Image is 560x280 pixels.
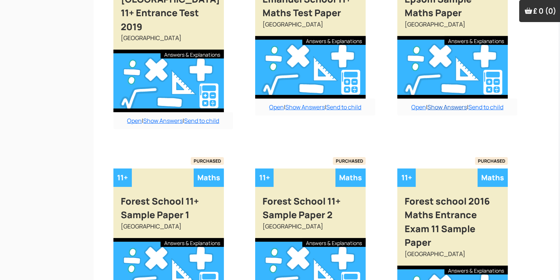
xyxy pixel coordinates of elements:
[48,36,50,41] div: )
[43,36,48,41] div: 15
[533,6,556,16] span: £ 0 (0)
[397,99,517,116] div: | |
[113,222,224,238] div: [GEOGRAPHIC_DATA]
[240,103,242,109] div: )
[161,238,224,247] div: Answers & Explanations
[112,86,126,92] div: mean
[397,249,508,266] div: [GEOGRAPHIC_DATA]
[113,33,224,50] div: [GEOGRAPHIC_DATA]
[68,86,74,92] div: (b)
[397,169,416,187] div: 11+
[235,75,242,81] div: (1)
[113,169,132,187] div: 11+
[302,238,366,247] div: Answers & Explanations
[127,86,166,92] div: homework mark.
[326,103,361,111] a: Send to child
[108,153,177,162] div: OF QUESTIONS
[397,187,508,249] div: Forest school 2016 Maths Entrance Exam 11 Sample Paper
[335,169,366,187] div: Maths
[218,27,221,31] div: of
[235,103,236,109] div: (
[61,1,81,10] input: Page
[397,20,508,36] div: [GEOGRAPHIC_DATA]
[81,1,92,10] span: of 8
[219,110,222,115] div: 4
[78,86,110,92] div: Work out her
[224,110,242,115] div: marks)
[525,7,532,14] img: Your items in the shopping basket
[68,58,74,63] div: (a)
[205,27,214,31] div: Page
[143,117,183,125] a: Show Answers
[255,187,366,222] div: Forest School 11+ Sample Paper 2
[478,169,508,187] div: Maths
[113,112,233,129] div: | |
[444,266,508,274] div: Answers & Explanations
[237,103,240,109] div: 3
[215,27,217,31] div: 8
[468,103,503,111] a: Send to child
[302,36,366,45] div: Answers & Explanations
[222,27,224,31] div: 8
[175,69,219,74] div: .........................
[127,117,142,125] a: Open
[132,58,187,63] div: of her homework marks.
[161,50,224,59] div: Answers & Explanations
[90,47,158,52] div: 4 5 5 5 4 3 2 1 4 5
[202,110,218,115] div: (Total
[78,58,115,63] div: Write down the
[142,1,194,9] select: Zoom
[191,157,224,164] span: PURCHASED
[57,36,180,41] div: [PERSON_NAME] made a list of her homework marks.
[285,103,325,111] a: Show Answers
[333,157,366,164] span: PURCHASED
[113,187,224,222] div: Forest School 11+ Sample Paper 1
[427,103,467,111] a: Show Answers
[475,157,508,164] span: PURCHASED
[175,97,219,102] div: .........................
[255,222,366,238] div: [GEOGRAPHIC_DATA]
[255,169,274,187] div: 11+
[194,169,224,187] div: Maths
[269,103,284,111] a: Open
[87,153,106,162] div: END
[255,20,366,36] div: [GEOGRAPHIC_DATA]
[116,58,131,63] div: mode
[411,103,426,111] a: Open
[444,36,508,45] div: Answers & Explanations
[255,99,375,116] div: | |
[184,117,219,125] a: Send to child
